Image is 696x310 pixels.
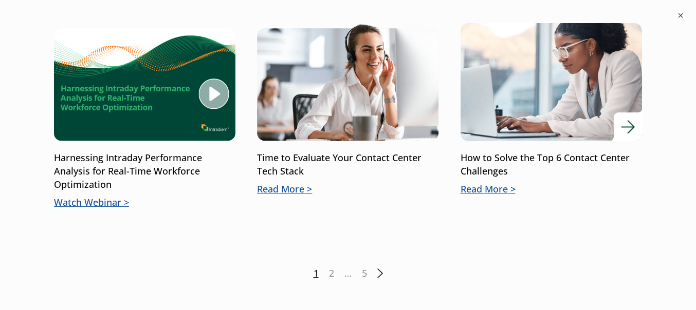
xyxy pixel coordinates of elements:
p: Read More [257,183,438,196]
div: Domain Overview [39,61,92,67]
a: Harnessing Intraday Performance Analysis for Real-Time Workforce OptimizationWatch Webinar [54,23,235,209]
img: tab_keywords_by_traffic_grey.svg [102,60,111,68]
nav: Posts pagination [54,267,642,280]
div: Keywords by Traffic [114,61,173,67]
a: Next [377,268,383,278]
span: 1 [314,267,319,280]
div: Domain: [DOMAIN_NAME] [27,27,113,35]
img: website_grey.svg [16,27,25,35]
p: How to Solve the Top 6 Contact Center Challenges [461,151,642,178]
div: v 4.0.25 [29,16,50,25]
button: × [675,10,686,21]
span: … [344,267,352,280]
a: How to Solve the Top 6 Contact Center ChallengesRead More [461,23,642,196]
a: Time to Evaluate Your Contact Center Tech StackRead More [257,23,438,196]
p: Harnessing Intraday Performance Analysis for Real-Time Workforce Optimization [54,151,235,191]
img: logo_orange.svg [16,16,25,25]
img: tab_domain_overview_orange.svg [28,60,36,68]
a: 2 [329,267,334,280]
p: Watch Webinar [54,196,235,209]
a: 5 [362,267,367,280]
p: Time to Evaluate Your Contact Center Tech Stack [257,151,438,178]
p: Read More [461,183,642,196]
